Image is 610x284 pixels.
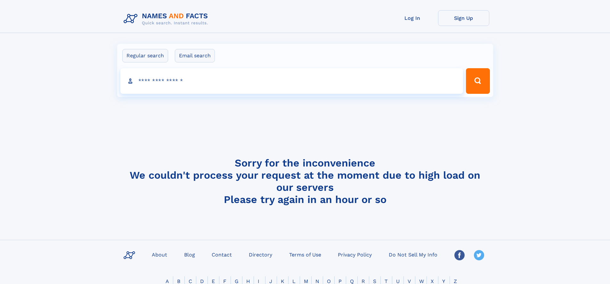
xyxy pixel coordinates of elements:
label: Regular search [122,49,168,62]
a: Contact [209,250,234,259]
h4: Sorry for the inconvenience We couldn't process your request at the moment due to high load on ou... [121,157,489,206]
a: Directory [246,250,275,259]
input: search input [120,68,463,94]
a: Terms of Use [287,250,324,259]
img: Facebook [454,250,465,260]
a: Do Not Sell My Info [386,250,440,259]
a: Blog [182,250,198,259]
label: Email search [175,49,215,62]
img: Logo Names and Facts [121,10,213,28]
a: Log In [387,10,438,26]
img: Twitter [474,250,484,260]
a: Privacy Policy [335,250,374,259]
a: Sign Up [438,10,489,26]
a: About [149,250,170,259]
button: Search Button [466,68,490,94]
